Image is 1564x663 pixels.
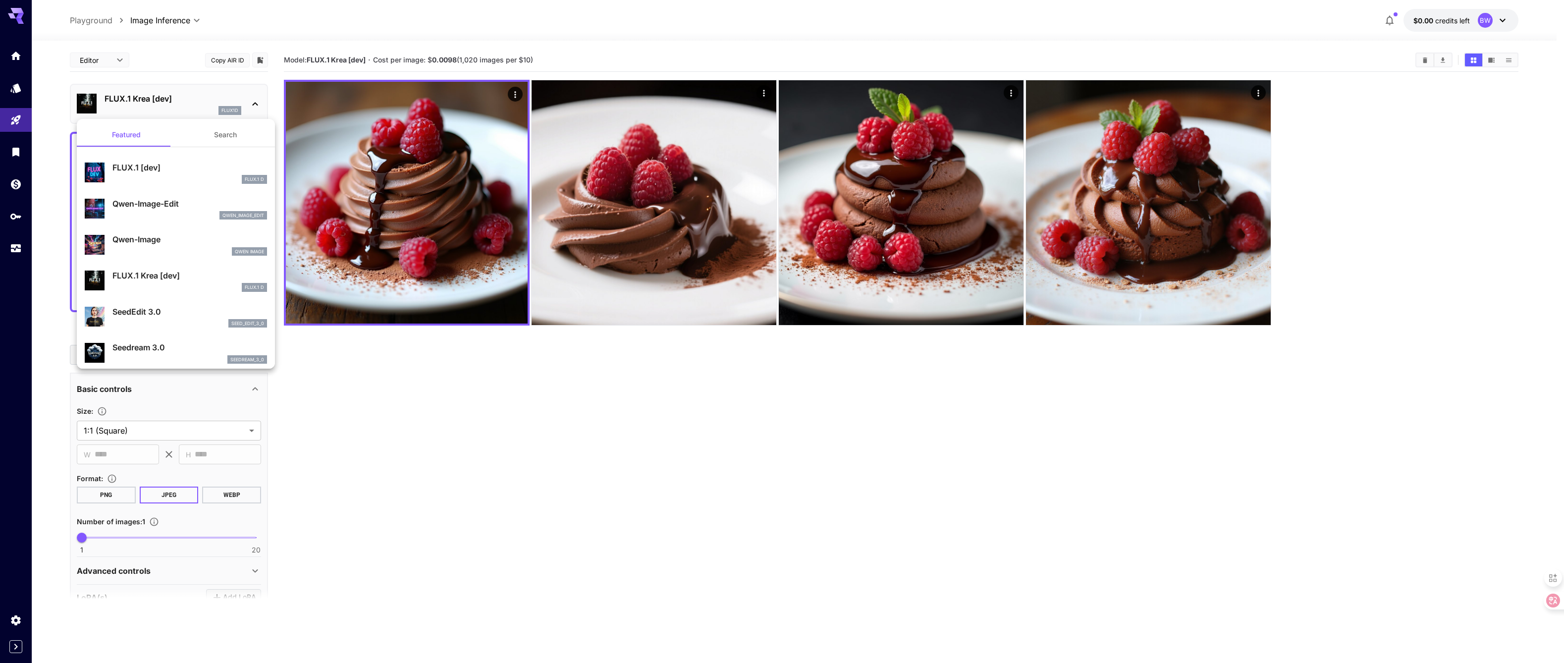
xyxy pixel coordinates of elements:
[112,198,267,210] p: Qwen-Image-Edit
[222,212,264,219] p: qwen_image_edit
[245,176,264,183] p: FLUX.1 D
[77,123,176,147] button: Featured
[112,341,267,353] p: Seedream 3.0
[231,320,264,327] p: seed_edit_3_0
[112,306,267,318] p: SeedEdit 3.0
[235,248,264,255] p: Qwen Image
[112,233,267,245] p: Qwen-Image
[85,337,267,368] div: Seedream 3.0seedream_3_0
[245,284,264,291] p: FLUX.1 D
[112,270,267,281] p: FLUX.1 Krea [dev]
[112,162,267,173] p: FLUX.1 [dev]
[85,266,267,296] div: FLUX.1 Krea [dev]FLUX.1 D
[85,158,267,188] div: FLUX.1 [dev]FLUX.1 D
[230,356,264,363] p: seedream_3_0
[85,229,267,260] div: Qwen-ImageQwen Image
[85,194,267,224] div: Qwen-Image-Editqwen_image_edit
[85,302,267,332] div: SeedEdit 3.0seed_edit_3_0
[176,123,275,147] button: Search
